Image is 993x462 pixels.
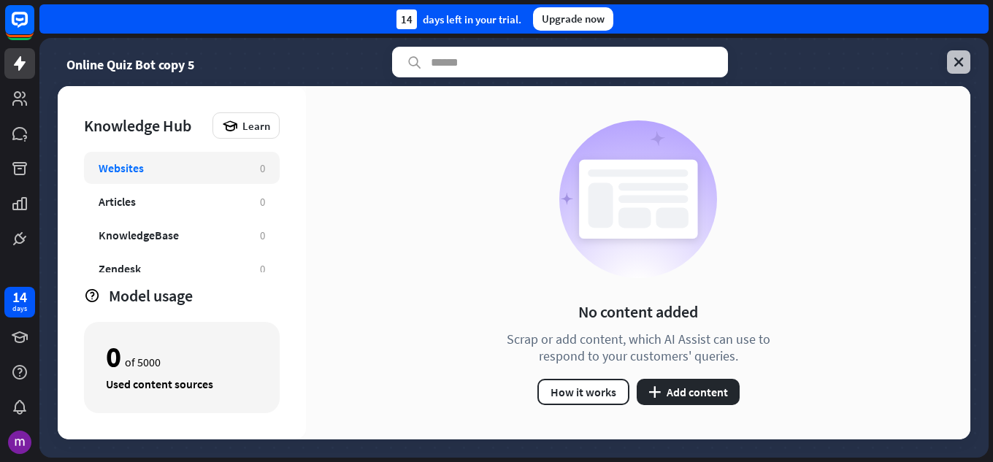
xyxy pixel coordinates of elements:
div: Upgrade now [533,7,613,31]
button: Open LiveChat chat widget [12,6,55,50]
div: Knowledge Hub [84,115,205,136]
div: 0 [260,228,265,242]
div: days left in your trial. [396,9,521,29]
button: How it works [537,379,629,405]
div: days [12,304,27,314]
div: Websites [99,161,144,175]
button: plusAdd content [637,379,740,405]
div: 14 [12,290,27,304]
i: plus [648,386,661,398]
div: 0 [106,344,121,369]
a: 14 days [4,287,35,317]
div: of 5000 [106,344,258,369]
div: Scrap or add content, which AI Assist can use to respond to your customers' queries. [488,331,788,364]
a: Online Quiz Bot copy 5 [66,47,195,77]
div: Model usage [109,285,280,306]
div: Used content sources [106,377,258,391]
span: Learn [242,119,270,133]
div: No content added [578,301,698,322]
div: 0 [260,195,265,209]
div: Zendesk [99,261,141,276]
div: 0 [260,262,265,276]
div: KnowledgeBase [99,228,179,242]
div: 14 [396,9,417,29]
div: 0 [260,161,265,175]
div: Articles [99,194,136,209]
